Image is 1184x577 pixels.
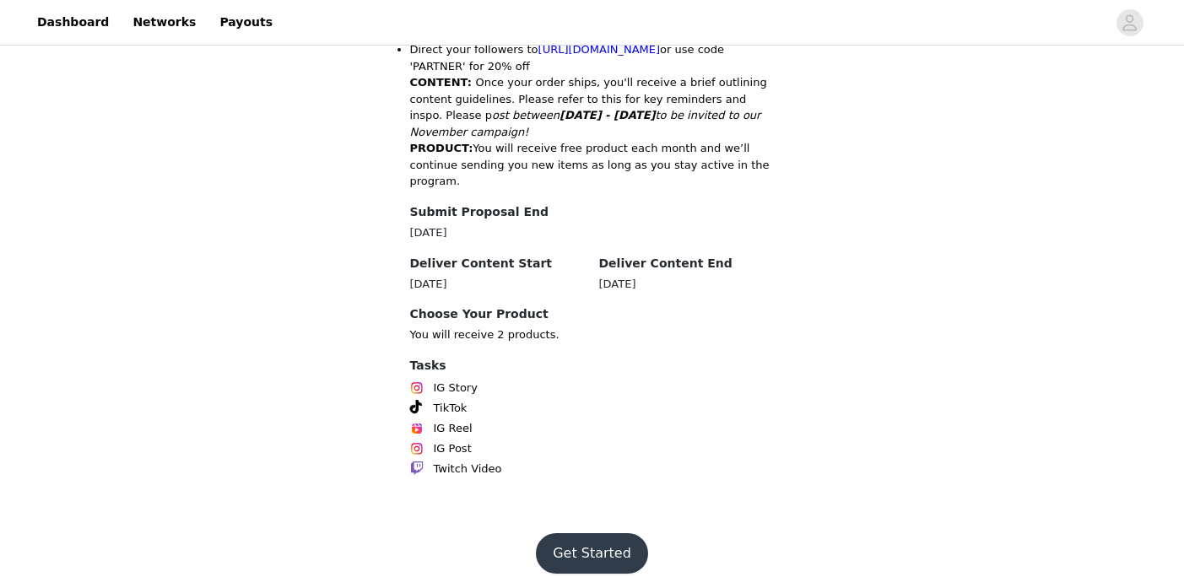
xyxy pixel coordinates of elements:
[410,203,586,221] h4: Submit Proposal End
[1122,9,1138,36] div: avatar
[410,326,775,343] p: You will receive 2 products.
[410,422,424,435] img: Instagram Reels Icon
[410,357,775,375] h4: Tasks
[538,43,661,56] a: [URL][DOMAIN_NAME]
[410,442,424,456] img: Instagram Icon
[410,276,586,293] div: [DATE]
[434,400,468,417] span: TikTok
[560,109,655,121] strong: [DATE] - [DATE]
[410,255,586,272] h4: Deliver Content Start
[410,140,775,190] p: You will receive free product each month and we’ll continue sending you new items as long as you ...
[410,142,473,154] strong: PRODUCT:
[122,3,206,41] a: Networks
[410,381,424,395] img: Instagram Icon
[410,41,775,74] li: Direct your followers to or use code 'PARTNER' for 20% off
[209,3,283,41] a: Payouts
[536,533,648,574] button: Get Started
[434,420,473,437] span: IG Reel
[410,74,775,140] p: Once your order ships, you'll receive a brief outlining content guidelines. Please refer to this ...
[434,380,478,396] span: IG Story
[410,109,761,138] em: ost between to be invited to our November campaign!
[599,255,775,272] h4: Deliver Content End
[434,440,472,457] span: IG Post
[434,461,502,477] span: Twitch Video
[27,3,119,41] a: Dashboard
[410,305,775,323] h4: Choose Your Product
[410,224,586,241] div: [DATE]
[599,276,775,293] div: [DATE]
[410,76,472,89] strong: CONTENT:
